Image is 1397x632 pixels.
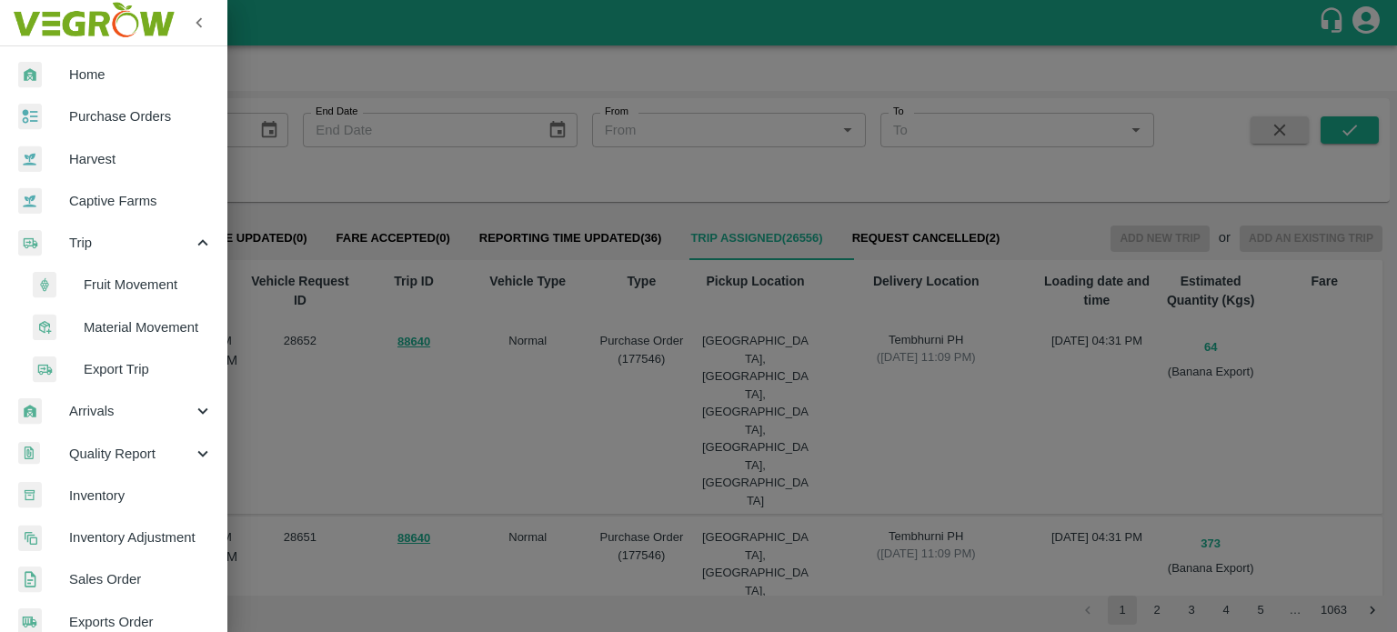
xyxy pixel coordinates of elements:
span: Captive Farms [69,191,213,211]
span: Purchase Orders [69,106,213,126]
span: Home [69,65,213,85]
span: Quality Report [69,444,193,464]
img: delivery [33,356,56,383]
img: qualityReport [18,442,40,465]
span: Trip [69,233,193,253]
span: Material Movement [84,317,213,337]
span: Inventory Adjustment [69,527,213,547]
span: Exports Order [69,612,213,632]
img: whInventory [18,482,42,508]
img: whArrival [18,62,42,88]
img: harvest [18,145,42,173]
span: Export Trip [84,359,213,379]
img: delivery [18,230,42,256]
span: Harvest [69,149,213,169]
a: fruitFruit Movement [15,264,227,306]
img: inventory [18,525,42,551]
img: material [33,314,56,341]
img: harvest [18,187,42,215]
span: Fruit Movement [84,275,213,295]
span: Inventory [69,486,213,506]
a: deliveryExport Trip [15,348,227,390]
img: whArrival [18,398,42,425]
a: materialMaterial Movement [15,306,227,348]
span: Sales Order [69,569,213,589]
img: reciept [18,104,42,130]
img: fruit [33,272,56,298]
span: Arrivals [69,401,193,421]
img: sales [18,567,42,593]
